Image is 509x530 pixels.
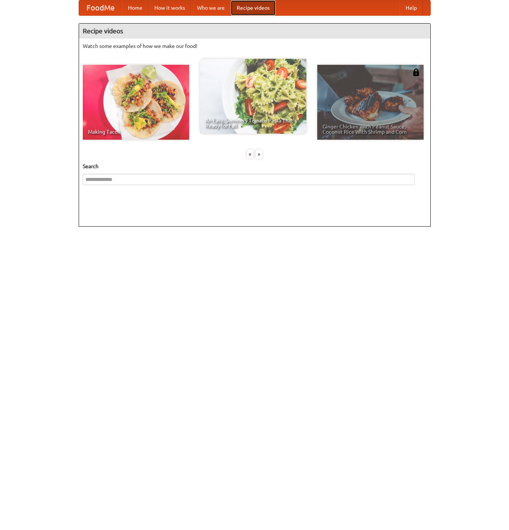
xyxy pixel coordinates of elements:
h5: Search [83,163,427,170]
a: Home [122,0,148,15]
a: Making Tacos [83,65,189,140]
a: Help [400,0,423,15]
h4: Recipe videos [79,24,430,39]
img: 483408.png [412,69,420,76]
div: « [247,149,254,159]
span: An Easy, Summery Tomato Pasta That's Ready for Fall [205,118,301,128]
a: How it works [148,0,191,15]
span: Making Tacos [88,129,184,134]
p: Watch some examples of how we make our food! [83,42,427,50]
a: An Easy, Summery Tomato Pasta That's Ready for Fall [200,59,306,134]
a: Who we are [191,0,231,15]
a: FoodMe [79,0,122,15]
a: Recipe videos [231,0,276,15]
div: » [255,149,262,159]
